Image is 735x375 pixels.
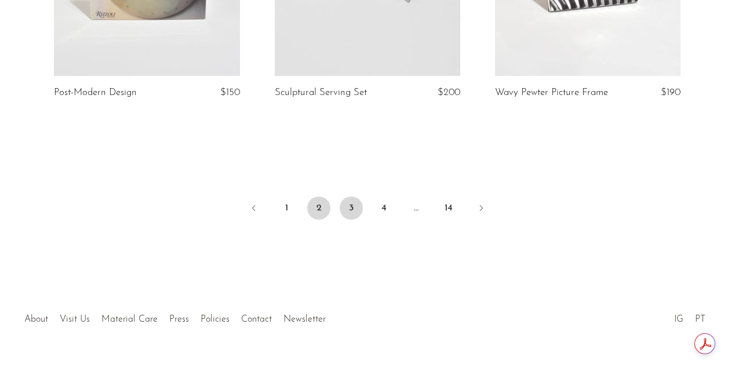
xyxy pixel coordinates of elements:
a: Next [470,196,493,222]
a: About [24,315,48,324]
a: Visit Us [60,315,90,324]
span: 2 [307,196,330,220]
span: $190 [661,88,681,97]
a: 1 [275,196,298,220]
a: Press [169,315,189,324]
ul: Social Medias [668,305,711,327]
a: Sculptural Serving Set [275,88,367,98]
span: $200 [438,88,460,97]
a: 4 [372,196,395,220]
a: Policies [201,315,230,324]
a: Material Care [101,315,158,324]
a: Previous [242,196,265,222]
a: 14 [437,196,460,220]
ul: Quick links [19,305,332,327]
a: Contact [241,315,272,324]
a: PT [695,315,705,324]
span: $150 [220,88,240,97]
a: IG [674,315,683,324]
span: … [405,196,428,220]
a: Wavy Pewter Picture Frame [495,88,608,98]
a: 3 [340,196,363,220]
a: Post-Modern Design [54,88,137,98]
